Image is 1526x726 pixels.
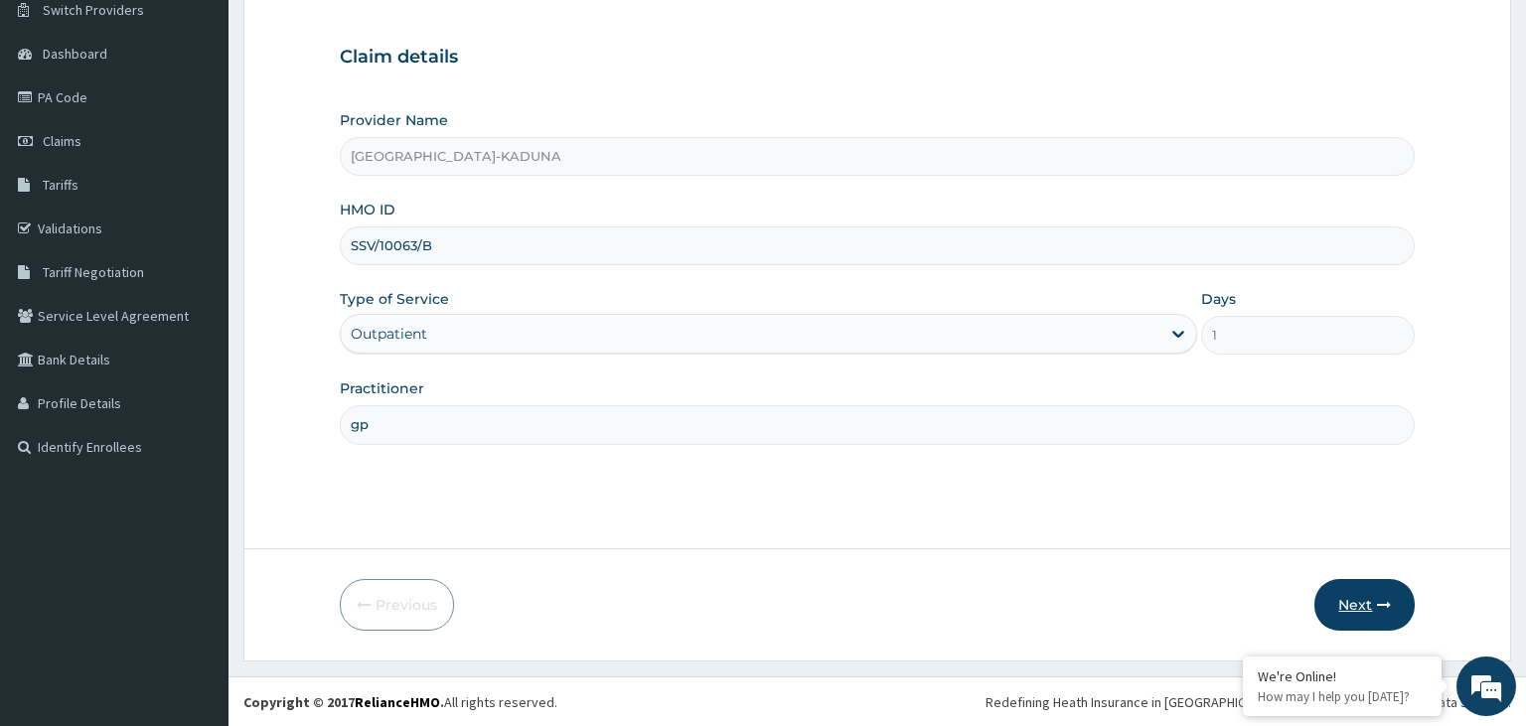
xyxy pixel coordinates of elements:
[115,229,274,430] span: We're online!
[340,226,1416,265] input: Enter HMO ID
[1258,688,1427,705] p: How may I help you today?
[43,132,81,150] span: Claims
[355,693,440,711] a: RelianceHMO
[351,324,427,344] div: Outpatient
[243,693,444,711] strong: Copyright © 2017 .
[43,263,144,281] span: Tariff Negotiation
[37,99,80,149] img: d_794563401_company_1708531726252_794563401
[1201,289,1236,309] label: Days
[10,501,379,570] textarea: Type your message and hit 'Enter'
[340,579,454,631] button: Previous
[43,45,107,63] span: Dashboard
[340,200,395,219] label: HMO ID
[340,110,448,130] label: Provider Name
[340,378,424,398] label: Practitioner
[1314,579,1415,631] button: Next
[326,10,374,58] div: Minimize live chat window
[340,405,1416,444] input: Enter Name
[43,176,78,194] span: Tariffs
[43,1,144,19] span: Switch Providers
[986,692,1511,712] div: Redefining Heath Insurance in [GEOGRAPHIC_DATA] using Telemedicine and Data Science!
[103,111,334,137] div: Chat with us now
[340,47,1416,69] h3: Claim details
[340,289,449,309] label: Type of Service
[1258,667,1427,685] div: We're Online!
